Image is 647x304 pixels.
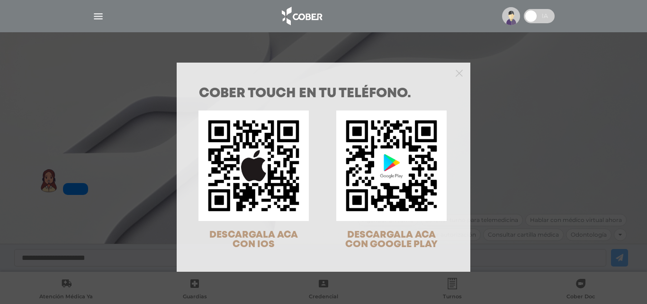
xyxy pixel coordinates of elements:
span: DESCARGALA ACA CON GOOGLE PLAY [345,230,438,249]
span: DESCARGALA ACA CON IOS [209,230,298,249]
button: Close [456,68,463,77]
img: qr-code [198,111,309,221]
img: qr-code [336,111,447,221]
h1: COBER TOUCH en tu teléfono. [199,87,448,101]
